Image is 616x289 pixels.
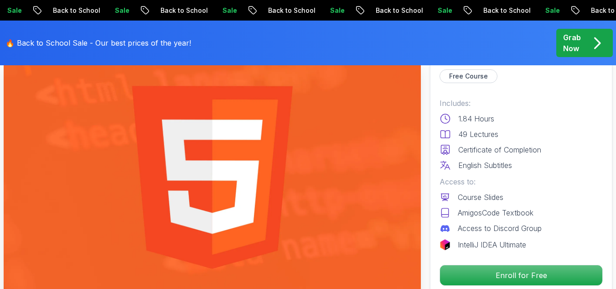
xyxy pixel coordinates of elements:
[458,144,541,155] p: Certificate of Completion
[429,6,458,15] p: Sale
[563,32,581,54] p: Grab Now
[5,37,191,48] p: 🔥 Back to School Sale - Our best prices of the year!
[440,176,603,187] p: Access to:
[458,160,512,171] p: English Subtitles
[44,6,106,15] p: Back to School
[458,129,498,140] p: 49 Lectures
[152,6,214,15] p: Back to School
[449,72,488,81] p: Free Course
[440,265,603,286] button: Enroll for Free
[440,239,450,250] img: jetbrains logo
[440,98,603,109] p: Includes:
[321,6,351,15] p: Sale
[214,6,243,15] p: Sale
[458,207,533,218] p: AmigosCode Textbook
[458,239,526,250] p: IntelliJ IDEA Ultimate
[458,192,503,203] p: Course Slides
[367,6,429,15] p: Back to School
[106,6,135,15] p: Sale
[475,6,537,15] p: Back to School
[440,265,602,285] p: Enroll for Free
[458,113,494,124] p: 1.84 Hours
[259,6,321,15] p: Back to School
[458,223,542,234] p: Access to Discord Group
[537,6,566,15] p: Sale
